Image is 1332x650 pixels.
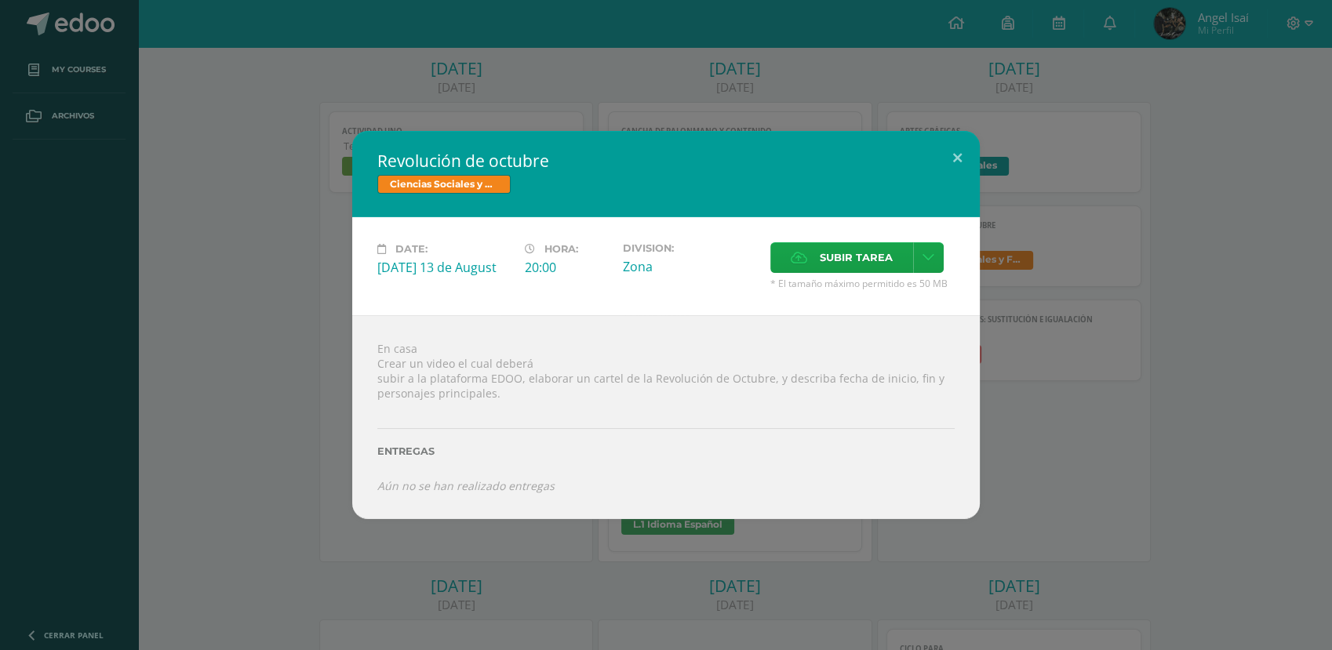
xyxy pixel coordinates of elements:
[525,259,610,276] div: 20:00
[820,243,893,272] span: Subir tarea
[377,175,511,194] span: Ciencias Sociales y Formación Ciudadana
[377,478,555,493] i: Aún no se han realizado entregas
[935,131,980,184] button: Close (Esc)
[623,258,758,275] div: Zona
[544,243,578,255] span: Hora:
[623,242,758,254] label: Division:
[377,259,512,276] div: [DATE] 13 de August
[352,315,980,518] div: En casa Crear un video el cual deberá subir a la plataforma EDOO, elaborar un cartel de la Revolu...
[377,445,955,457] label: Entregas
[395,243,428,255] span: Date:
[770,277,955,290] span: * El tamaño máximo permitido es 50 MB
[377,150,955,172] h2: Revolución de octubre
